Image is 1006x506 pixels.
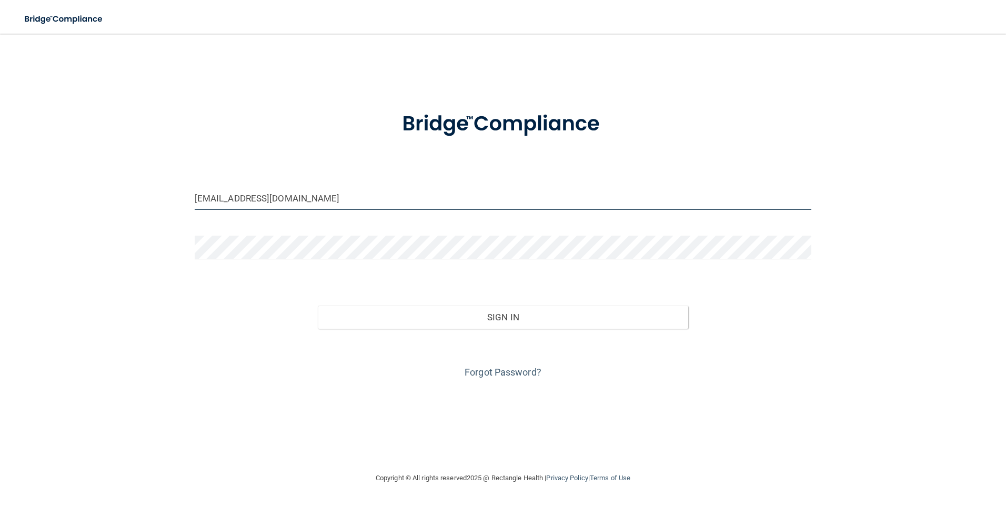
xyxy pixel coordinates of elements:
button: Sign In [318,306,688,329]
img: bridge_compliance_login_screen.278c3ca4.svg [16,8,113,30]
a: Privacy Policy [546,474,588,482]
div: Copyright © All rights reserved 2025 @ Rectangle Health | | [311,461,695,495]
a: Terms of Use [590,474,630,482]
input: Email [195,186,812,210]
a: Forgot Password? [465,367,541,378]
img: bridge_compliance_login_screen.278c3ca4.svg [380,97,626,151]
